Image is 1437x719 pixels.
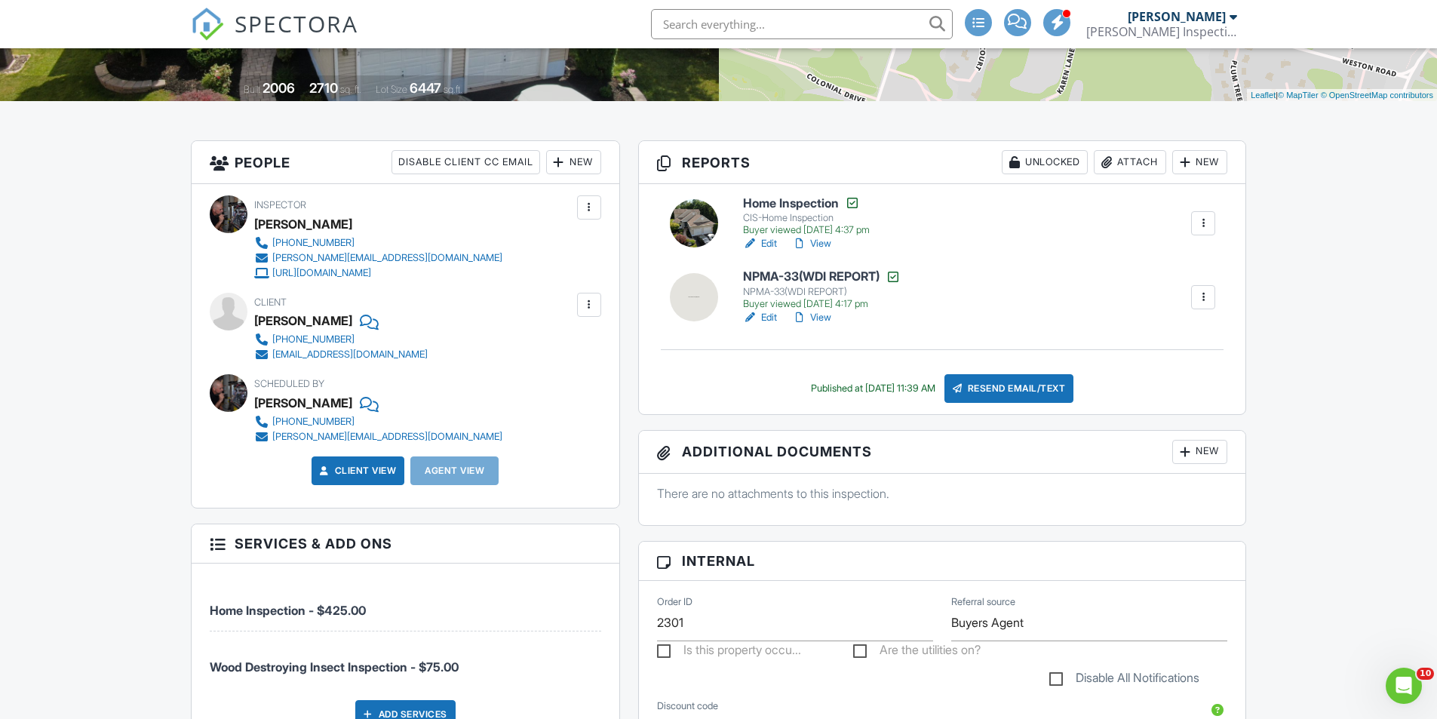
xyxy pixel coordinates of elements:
div: [PERSON_NAME] [254,392,352,414]
a: Home Inspection CIS-Home Inspection Buyer viewed [DATE] 4:37 pm [743,195,870,236]
div: [PHONE_NUMBER] [272,333,355,346]
span: SPECTORA [235,8,358,39]
div: Published at [DATE] 11:39 AM [811,383,935,395]
h6: Home Inspection [743,195,870,210]
span: Built [244,84,260,95]
a: Edit [743,236,777,251]
h6: NPMA-33(WDI REPORT) [743,269,901,284]
div: [PERSON_NAME] [1128,9,1226,24]
a: [PERSON_NAME][EMAIL_ADDRESS][DOMAIN_NAME] [254,250,502,266]
span: sq.ft. [444,84,462,95]
a: [PERSON_NAME][EMAIL_ADDRESS][DOMAIN_NAME] [254,429,502,444]
a: [URL][DOMAIN_NAME] [254,266,502,281]
a: © OpenStreetMap contributors [1321,91,1433,100]
div: [EMAIL_ADDRESS][DOMAIN_NAME] [272,349,428,361]
a: NPMA-33(WDI REPORT) NPMA-33(WDI REPORT) Buyer viewed [DATE] 4:17 pm [743,269,901,310]
div: Buyer viewed [DATE] 4:17 pm [743,298,901,310]
div: | [1247,89,1437,102]
div: CIS-Home Inspection [743,212,870,224]
label: Disable All Notifications [1049,671,1199,690]
div: [PERSON_NAME] [254,309,352,332]
div: 2006 [263,80,295,96]
p: There are no attachments to this inspection. [657,485,1228,502]
a: [PHONE_NUMBER] [254,414,502,429]
img: The Best Home Inspection Software - Spectora [191,8,224,41]
div: Unlocked [1002,150,1088,174]
span: Home Inspection - $425.00 [210,603,366,618]
a: [EMAIL_ADDRESS][DOMAIN_NAME] [254,347,428,362]
div: 2710 [309,80,338,96]
div: [PHONE_NUMBER] [272,237,355,249]
div: 6447 [410,80,441,96]
div: Buyer viewed [DATE] 4:37 pm [743,224,870,236]
div: Attach [1094,150,1166,174]
label: Is this property occupied? [657,643,801,662]
a: SPECTORA [191,20,358,52]
div: New [1172,440,1227,464]
h3: Services & Add ons [192,524,619,564]
li: Service: Wood Destroying Insect Inspection [210,631,601,687]
iframe: Intercom live chat [1386,668,1422,704]
label: Are the utilities on? [853,643,981,662]
span: Client [254,297,287,308]
div: [PERSON_NAME][EMAIL_ADDRESS][DOMAIN_NAME] [272,252,502,264]
label: Discount code [657,699,718,713]
h3: Reports [639,141,1246,184]
span: 10 [1417,668,1434,680]
div: [PHONE_NUMBER] [272,416,355,428]
input: Search everything... [651,9,953,39]
span: Scheduled By [254,378,324,389]
label: Order ID [657,595,692,609]
div: NPMA-33(WDI REPORT) [743,286,901,298]
div: [URL][DOMAIN_NAME] [272,267,371,279]
h3: Internal [639,542,1246,581]
div: New [546,150,601,174]
a: Edit [743,310,777,325]
a: [PHONE_NUMBER] [254,332,428,347]
div: New [1172,150,1227,174]
li: Service: Home Inspection [210,575,601,631]
div: [PERSON_NAME] [254,213,352,235]
span: Lot Size [376,84,407,95]
span: Inspector [254,199,306,210]
a: Client View [317,463,397,478]
a: © MapTiler [1278,91,1319,100]
div: [PERSON_NAME][EMAIL_ADDRESS][DOMAIN_NAME] [272,431,502,443]
a: View [792,310,831,325]
a: View [792,236,831,251]
h3: Additional Documents [639,431,1246,474]
label: Referral source [951,595,1015,609]
a: [PHONE_NUMBER] [254,235,502,250]
div: Cooper Inspection Services LLC [1086,24,1237,39]
span: Wood Destroying Insect Inspection - $75.00 [210,659,459,674]
span: sq. ft. [340,84,361,95]
div: Disable Client CC Email [391,150,540,174]
h3: People [192,141,619,184]
a: Leaflet [1251,91,1276,100]
div: Resend Email/Text [944,374,1074,403]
